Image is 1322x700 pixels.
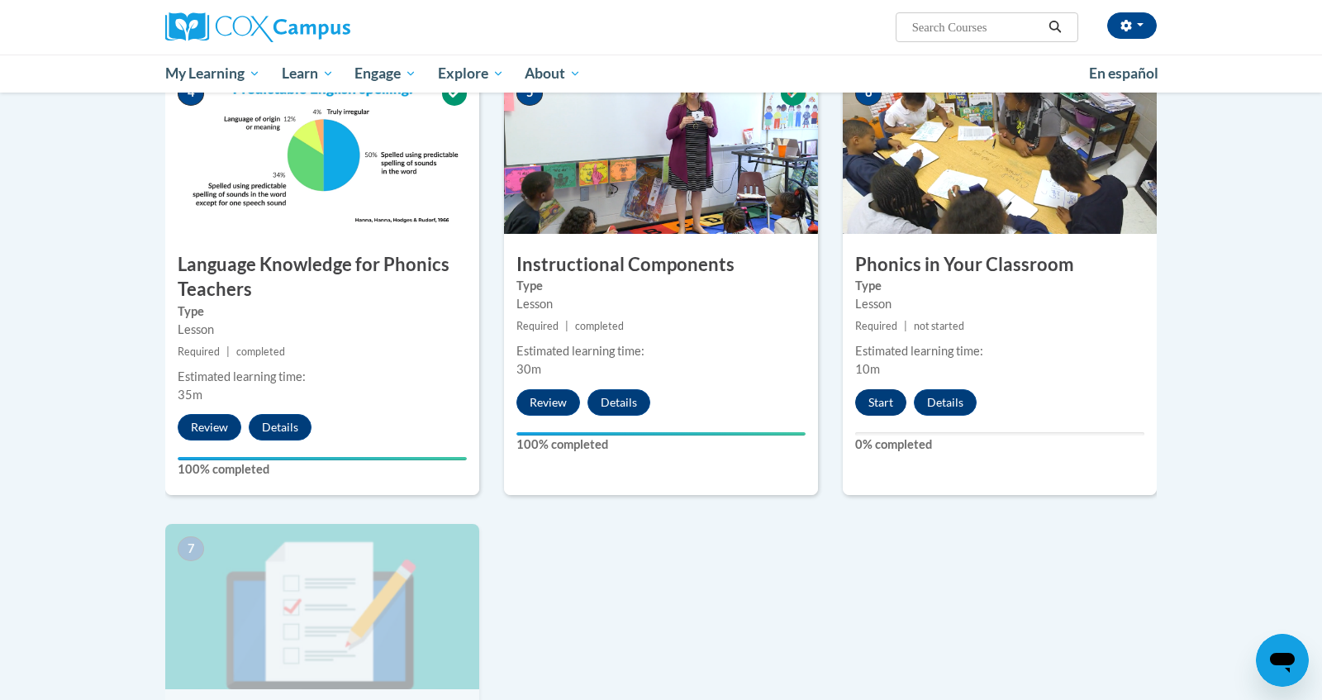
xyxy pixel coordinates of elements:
[344,55,427,93] a: Engage
[855,295,1144,313] div: Lesson
[516,432,806,436] div: Your progress
[165,252,479,303] h3: Language Knowledge for Phonics Teachers
[282,64,334,83] span: Learn
[236,345,285,358] span: completed
[178,457,467,460] div: Your progress
[914,320,964,332] span: not started
[178,388,202,402] span: 35m
[178,345,220,358] span: Required
[271,55,345,93] a: Learn
[1043,17,1068,37] button: Search
[914,389,977,416] button: Details
[140,55,1182,93] div: Main menu
[1089,64,1158,82] span: En español
[516,81,543,106] span: 5
[427,55,515,93] a: Explore
[178,368,467,386] div: Estimated learning time:
[178,321,467,339] div: Lesson
[165,12,350,42] img: Cox Campus
[504,69,818,234] img: Course Image
[1107,12,1157,39] button: Account Settings
[165,524,479,689] img: Course Image
[516,320,559,332] span: Required
[911,17,1043,37] input: Search Courses
[525,64,581,83] span: About
[354,64,416,83] span: Engage
[178,302,467,321] label: Type
[516,342,806,360] div: Estimated learning time:
[587,389,650,416] button: Details
[516,362,541,376] span: 30m
[843,69,1157,234] img: Course Image
[855,277,1144,295] label: Type
[165,69,479,234] img: Course Image
[855,436,1144,454] label: 0% completed
[1256,634,1309,687] iframe: Button to launch messaging window
[504,252,818,278] h3: Instructional Components
[226,345,230,358] span: |
[855,362,880,376] span: 10m
[1078,56,1169,91] a: En español
[178,536,204,561] span: 7
[249,414,311,440] button: Details
[516,277,806,295] label: Type
[843,252,1157,278] h3: Phonics in Your Classroom
[575,320,624,332] span: completed
[178,460,467,479] label: 100% completed
[855,389,906,416] button: Start
[438,64,504,83] span: Explore
[516,295,806,313] div: Lesson
[516,436,806,454] label: 100% completed
[515,55,592,93] a: About
[155,55,271,93] a: My Learning
[165,12,479,42] a: Cox Campus
[855,320,897,332] span: Required
[565,320,568,332] span: |
[855,342,1144,360] div: Estimated learning time:
[855,81,882,106] span: 6
[516,389,580,416] button: Review
[178,414,241,440] button: Review
[904,320,907,332] span: |
[178,81,204,106] span: 4
[165,64,260,83] span: My Learning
